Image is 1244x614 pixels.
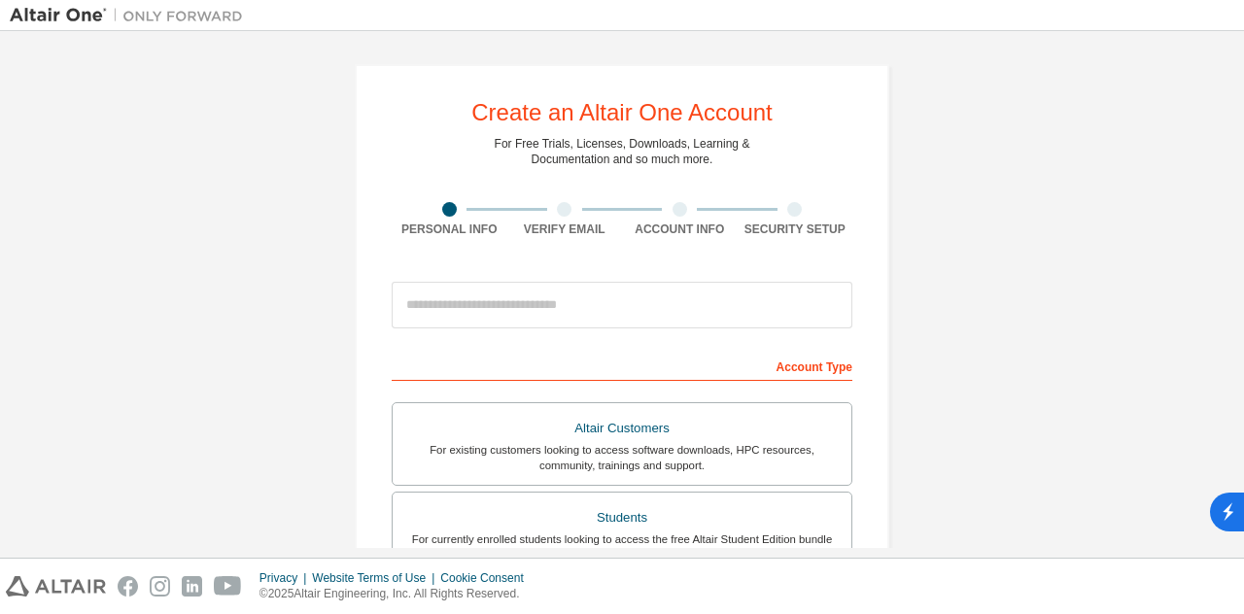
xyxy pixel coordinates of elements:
img: instagram.svg [150,576,170,597]
div: Cookie Consent [440,570,535,586]
div: Privacy [259,570,312,586]
img: Altair One [10,6,253,25]
div: For Free Trials, Licenses, Downloads, Learning & Documentation and so much more. [495,136,750,167]
div: Website Terms of Use [312,570,440,586]
img: facebook.svg [118,576,138,597]
img: linkedin.svg [182,576,202,597]
div: Create an Altair One Account [471,101,773,124]
div: Altair Customers [404,415,840,442]
img: youtube.svg [214,576,242,597]
p: © 2025 Altair Engineering, Inc. All Rights Reserved. [259,586,536,602]
div: Verify Email [507,222,623,237]
div: For existing customers looking to access software downloads, HPC resources, community, trainings ... [404,442,840,473]
div: Security Setup [738,222,853,237]
div: For currently enrolled students looking to access the free Altair Student Edition bundle and all ... [404,531,840,563]
div: Students [404,504,840,531]
div: Account Type [392,350,852,381]
div: Account Info [622,222,738,237]
img: altair_logo.svg [6,576,106,597]
div: Personal Info [392,222,507,237]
